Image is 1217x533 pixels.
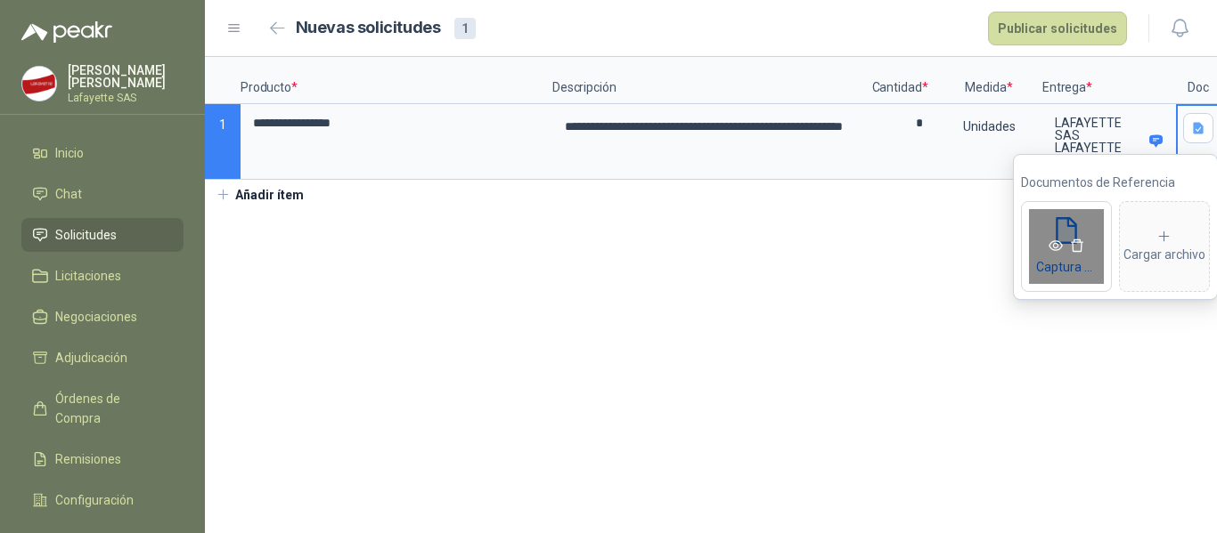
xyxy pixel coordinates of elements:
[55,348,127,367] span: Adjudicación
[21,341,184,375] a: Adjudicación
[988,12,1127,45] button: Publicar solicitudes
[21,218,184,252] a: Solicitudes
[296,15,441,41] h2: Nuevas solicitudes
[1123,229,1205,264] div: Cargar archivo
[205,104,241,180] p: 1
[552,57,864,104] p: Descripción
[55,490,134,510] span: Configuración
[21,177,184,211] a: Chat
[1055,117,1143,166] p: LAFAYETTE SAS LAFAYETTE SAS
[55,266,121,286] span: Licitaciones
[55,143,84,163] span: Inicio
[241,57,552,104] p: Producto
[1021,173,1210,192] p: Documentos de Referencia
[21,136,184,170] a: Inicio
[205,180,314,210] button: Añadir ítem
[1049,238,1063,253] span: eye
[454,18,476,39] div: 1
[864,57,935,104] p: Cantidad
[55,307,137,327] span: Negociaciones
[68,93,184,103] p: Lafayette SAS
[55,225,117,245] span: Solicitudes
[22,67,56,101] img: Company Logo
[1070,238,1084,253] span: delete
[21,300,184,334] a: Negociaciones
[68,64,184,89] p: [PERSON_NAME] [PERSON_NAME]
[1066,237,1088,254] button: delete
[1042,57,1176,104] p: Entrega
[21,21,112,43] img: Logo peakr
[21,442,184,476] a: Remisiones
[937,106,1041,147] div: Unidades
[21,483,184,517] a: Configuración
[1045,239,1066,254] a: eye
[935,57,1042,104] p: Medida
[55,389,167,428] span: Órdenes de Compra
[21,382,184,435] a: Órdenes de Compra
[55,449,121,469] span: Remisiones
[21,259,184,293] a: Licitaciones
[55,184,82,204] span: Chat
